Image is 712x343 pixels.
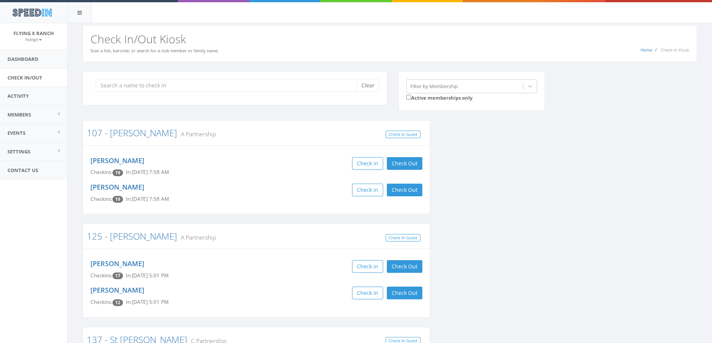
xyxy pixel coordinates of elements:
[7,130,25,136] span: Events
[352,184,383,196] button: Check in
[112,272,123,279] span: Checkin count
[641,47,652,53] a: Home
[90,272,112,279] span: Checkins:
[90,299,112,305] span: Checkins:
[126,196,169,202] span: In: [DATE] 7:58 AM
[126,272,169,279] span: In: [DATE] 5:01 PM
[90,183,144,191] a: [PERSON_NAME]
[25,37,42,42] small: FlyingX
[387,260,422,273] button: Check Out
[386,234,420,242] a: Check In Guest
[7,167,38,174] span: Contact Us
[25,36,42,43] a: FlyingX
[9,6,55,19] img: speedin_logo.png
[126,299,169,305] span: In: [DATE] 5:01 PM
[386,131,420,138] a: Check In Guest
[126,169,169,175] span: In: [DATE] 7:58 AM
[387,184,422,196] button: Check Out
[90,48,219,53] small: Scan a fob, barcode, or search for a club member or family name.
[112,196,123,203] span: Checkin count
[96,79,362,92] input: Search a name to check in
[387,157,422,170] button: Check Out
[90,169,112,175] span: Checkins:
[112,299,123,306] span: Checkin count
[90,286,144,294] a: [PERSON_NAME]
[90,33,689,45] h2: Check In/Out Kiosk
[177,130,216,138] small: A Partnership
[406,93,472,102] label: Active memberships only
[352,260,383,273] button: Check in
[661,47,689,53] span: Check-In Kiosk
[387,287,422,299] button: Check Out
[352,157,383,170] button: Check in
[7,148,30,155] span: Settings
[410,82,458,90] div: Filter by Membership
[90,259,144,268] a: [PERSON_NAME]
[112,169,123,176] span: Checkin count
[90,196,112,202] span: Checkins:
[7,111,31,118] span: Members
[406,95,411,100] input: Active memberships only
[87,230,177,242] a: 125 - [PERSON_NAME]
[177,233,216,241] small: A Partnership
[87,127,177,139] a: 107 - [PERSON_NAME]
[13,30,54,37] span: Flying X Ranch
[90,156,144,165] a: [PERSON_NAME]
[352,287,383,299] button: Check in
[357,79,379,92] button: Clear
